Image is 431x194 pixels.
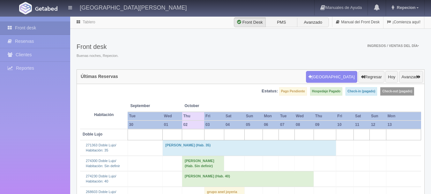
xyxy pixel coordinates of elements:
span: September [130,103,179,109]
a: Manual del Front Desk [332,16,383,28]
label: Front Desk [234,18,266,27]
th: Thu [182,112,204,120]
th: 30 [128,120,162,129]
b: Doble Lujo [83,132,102,136]
th: Sun [245,112,263,120]
td: [PERSON_NAME] (Hab. 40) [182,171,314,187]
th: 08 [294,120,314,129]
td: [PERSON_NAME] (Hab. 35) [163,140,336,156]
td: [PERSON_NAME] (Hab. Sin definir) [182,156,224,171]
a: Tablero [83,20,95,24]
th: 04 [224,120,245,129]
th: Thu [314,112,336,120]
th: 03 [204,120,224,129]
th: Wed [163,112,182,120]
th: Mon [386,112,421,120]
th: Sat [224,112,245,120]
button: Avanzar [399,71,423,83]
th: 12 [370,120,386,129]
th: 11 [354,120,370,129]
h4: [GEOGRAPHIC_DATA][PERSON_NAME] [80,3,187,11]
th: Fri [204,112,224,120]
th: Fri [336,112,354,120]
button: [GEOGRAPHIC_DATA] [306,71,357,83]
th: Sun [370,112,386,120]
th: 06 [263,120,279,129]
img: Getabed [19,2,32,14]
th: Tue [279,112,294,120]
button: Hoy [385,71,398,83]
span: Buenas noches, Repecion. [77,53,118,58]
label: PMS [265,18,297,27]
label: Pago Pendiente [279,87,307,96]
label: Hospedaje Pagado [310,87,342,96]
th: 07 [279,120,294,129]
label: Check-in (pagado) [346,87,377,96]
th: Mon [263,112,279,120]
span: Ingresos / Ventas del día [367,44,419,48]
label: Check-out (pagado) [380,87,414,96]
a: ¡Comienza aquí! [383,16,424,28]
img: Getabed [35,6,57,11]
h3: Front desk [77,43,118,50]
th: Tue [128,112,162,120]
th: Wed [294,112,314,120]
th: 09 [314,120,336,129]
a: 274300 Doble Lujo/Habitación: Sin definir [86,159,120,168]
th: Sat [354,112,370,120]
h4: Últimas Reservas [81,74,118,79]
span: Repecion [395,5,416,10]
a: 271363 Doble Lujo/Habitación: 35 [86,143,116,152]
th: 01 [163,120,182,129]
strong: Habitación [94,113,114,117]
th: 05 [245,120,263,129]
label: Estatus: [262,88,278,94]
label: Avanzado [297,18,329,27]
th: 02 [182,120,204,129]
button: Regresar [358,71,384,83]
th: 13 [386,120,421,129]
span: October [185,103,222,109]
a: 274230 Doble Lujo/Habitación: 40 [86,174,116,183]
th: 10 [336,120,354,129]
